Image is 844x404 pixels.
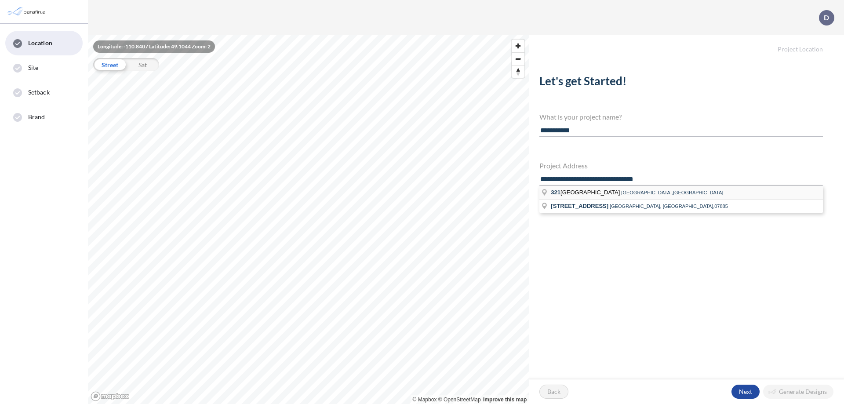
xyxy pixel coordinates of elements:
div: Longitude: -110.8407 Latitude: 49.1044 Zoom: 2 [93,40,215,53]
span: [GEOGRAPHIC_DATA],[GEOGRAPHIC_DATA] [621,190,723,195]
a: Mapbox [413,397,437,403]
button: Next [731,385,760,399]
div: Sat [126,58,159,71]
span: Setback [28,88,50,97]
span: [GEOGRAPHIC_DATA] [551,189,621,196]
img: Parafin [7,4,49,20]
h2: Let's get Started! [539,74,823,91]
button: Zoom out [512,52,524,65]
p: Next [739,387,752,396]
a: Mapbox homepage [91,391,129,401]
span: Location [28,39,52,47]
button: Zoom in [512,40,524,52]
span: [STREET_ADDRESS] [551,203,608,209]
h4: What is your project name? [539,113,823,121]
button: Reset bearing to north [512,65,524,78]
h4: Project Address [539,161,823,170]
span: Brand [28,113,45,121]
canvas: Map [88,35,529,404]
a: OpenStreetMap [438,397,481,403]
span: Site [28,63,38,72]
h5: Project Location [529,35,844,53]
p: D [824,14,829,22]
span: 321 [551,189,560,196]
a: Improve this map [483,397,527,403]
div: Street [93,58,126,71]
span: Zoom out [512,53,524,65]
span: [GEOGRAPHIC_DATA], [GEOGRAPHIC_DATA],07885 [610,204,728,209]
